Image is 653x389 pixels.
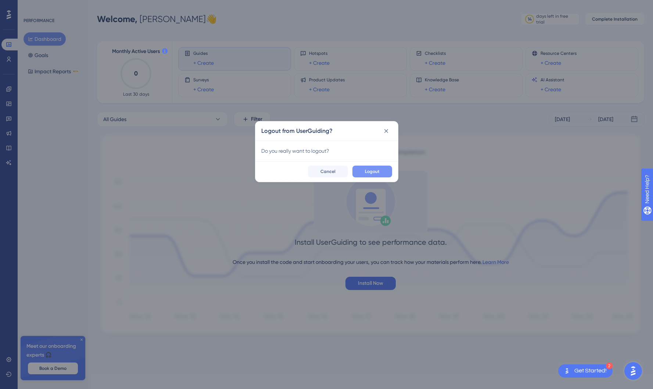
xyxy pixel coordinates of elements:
h2: Logout from UserGuiding? [261,127,333,135]
span: Logout [365,169,380,174]
div: Do you really want to logout? [261,146,392,155]
span: Cancel [320,169,336,174]
img: launcher-image-alternative-text [563,367,571,375]
div: Get Started! [574,367,607,375]
iframe: UserGuiding AI Assistant Launcher [622,360,644,382]
div: 2 [606,363,613,369]
span: Need Help? [17,2,46,11]
div: Open Get Started! checklist, remaining modules: 2 [558,364,613,378]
